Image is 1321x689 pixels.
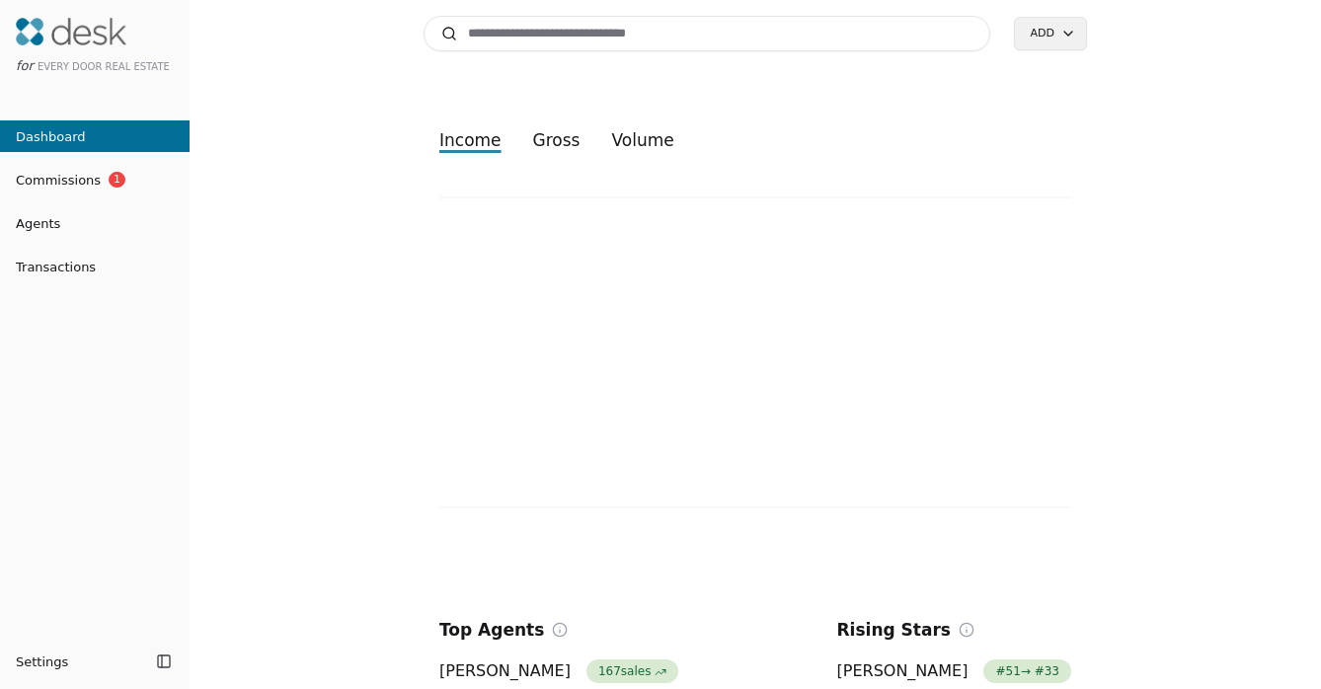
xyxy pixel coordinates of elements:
[983,659,1071,683] span: # 51 → # 33
[837,616,951,644] h2: Rising Stars
[109,172,125,188] span: 1
[439,616,544,644] h2: Top Agents
[16,58,34,73] span: for
[424,122,517,158] button: income
[837,659,969,683] span: [PERSON_NAME]
[8,646,150,677] button: Settings
[16,18,126,45] img: Desk
[1014,17,1087,50] button: Add
[439,659,571,683] span: [PERSON_NAME]
[595,122,689,158] button: volume
[586,659,678,683] span: 167 sales
[38,61,170,72] span: Every Door Real Estate
[517,122,596,158] button: gross
[16,651,68,672] span: Settings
